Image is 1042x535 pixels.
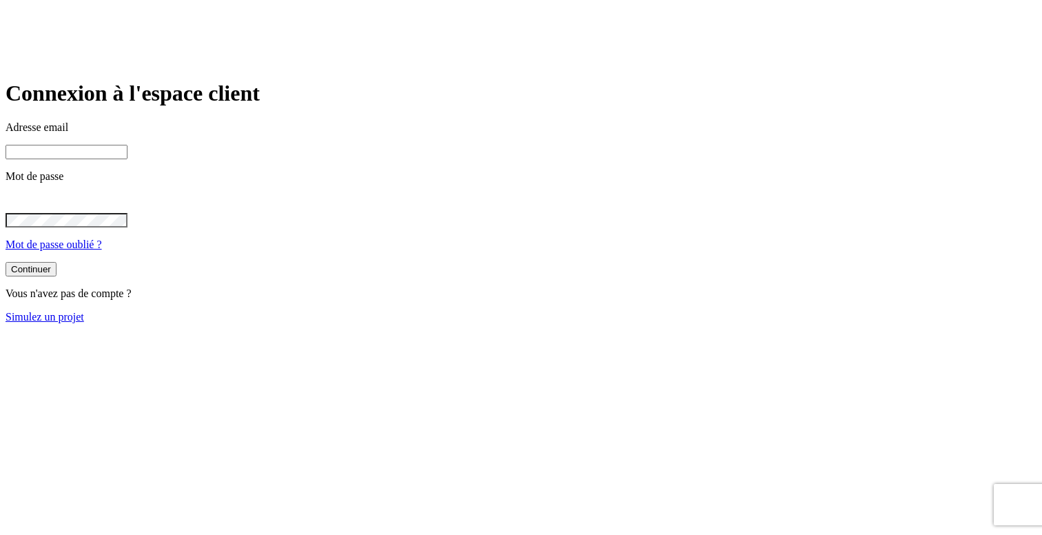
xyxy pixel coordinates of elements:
[6,311,84,323] a: Simulez un projet
[6,81,1036,106] h1: Connexion à l'espace client
[6,170,1036,183] p: Mot de passe
[11,264,51,274] div: Continuer
[6,262,57,276] button: Continuer
[6,121,1036,134] p: Adresse email
[6,287,1036,300] p: Vous n'avez pas de compte ?
[6,239,102,250] a: Mot de passe oublié ?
